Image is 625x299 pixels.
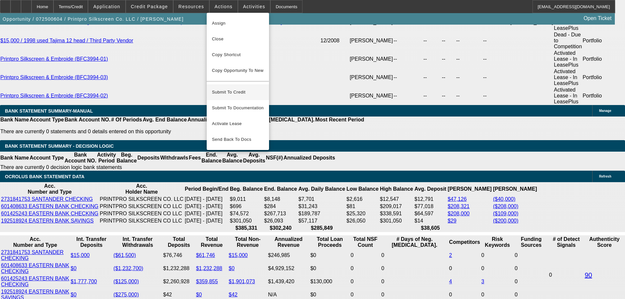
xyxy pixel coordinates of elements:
span: Submit To Documentation [212,104,264,112]
span: Submit To Credit [212,88,264,96]
span: Copy Shortcut [212,51,264,59]
span: Activate Lease [212,120,264,128]
span: Close [212,35,264,43]
span: Send Back To Docs [212,136,264,143]
span: Copy Opportunity To New [212,68,263,73]
span: Assign [212,19,264,27]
